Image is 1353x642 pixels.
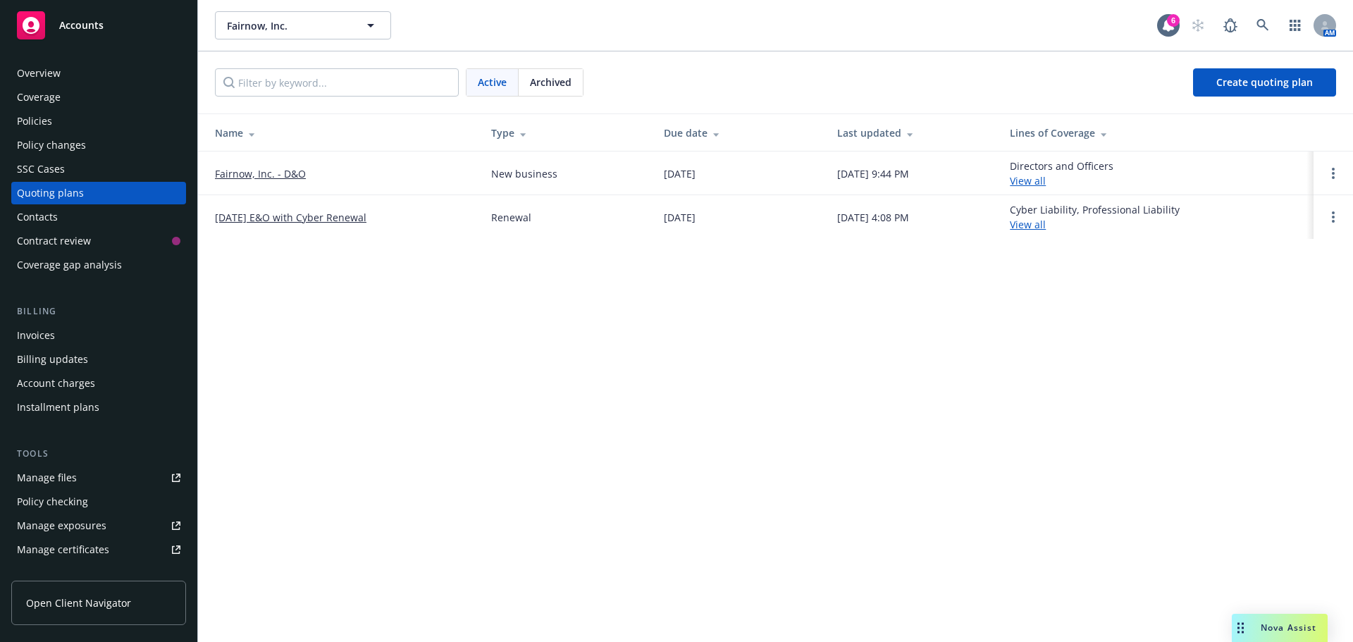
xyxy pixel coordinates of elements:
[1193,68,1336,97] a: Create quoting plan
[17,348,88,371] div: Billing updates
[1249,11,1277,39] a: Search
[11,230,186,252] a: Contract review
[11,134,186,156] a: Policy changes
[11,158,186,180] a: SSC Cases
[11,304,186,319] div: Billing
[491,166,557,181] div: New business
[1281,11,1309,39] a: Switch app
[11,467,186,489] a: Manage files
[1232,614,1249,642] div: Drag to move
[215,210,366,225] a: [DATE] E&O with Cyber Renewal
[11,538,186,561] a: Manage certificates
[11,182,186,204] a: Quoting plans
[17,372,95,395] div: Account charges
[491,125,641,140] div: Type
[11,110,186,132] a: Policies
[215,166,306,181] a: Fairnow, Inc. - D&O
[837,210,909,225] div: [DATE] 4:08 PM
[11,490,186,513] a: Policy checking
[11,447,186,461] div: Tools
[478,75,507,89] span: Active
[17,158,65,180] div: SSC Cases
[664,210,696,225] div: [DATE]
[17,62,61,85] div: Overview
[17,514,106,537] div: Manage exposures
[1010,174,1046,187] a: View all
[837,166,909,181] div: [DATE] 9:44 PM
[11,562,186,585] a: Manage claims
[17,206,58,228] div: Contacts
[11,6,186,45] a: Accounts
[11,86,186,109] a: Coverage
[664,166,696,181] div: [DATE]
[1010,202,1180,232] div: Cyber Liability, Professional Liability
[59,20,104,31] span: Accounts
[17,538,109,561] div: Manage certificates
[11,514,186,537] a: Manage exposures
[17,230,91,252] div: Contract review
[17,490,88,513] div: Policy checking
[491,210,531,225] div: Renewal
[17,254,122,276] div: Coverage gap analysis
[11,206,186,228] a: Contacts
[17,110,52,132] div: Policies
[1325,165,1342,182] a: Open options
[215,125,469,140] div: Name
[1261,622,1316,634] span: Nova Assist
[11,372,186,395] a: Account charges
[17,182,84,204] div: Quoting plans
[17,467,77,489] div: Manage files
[17,324,55,347] div: Invoices
[1167,14,1180,27] div: 6
[26,595,131,610] span: Open Client Navigator
[664,125,814,140] div: Due date
[530,75,572,89] span: Archived
[1010,218,1046,231] a: View all
[1184,11,1212,39] a: Start snowing
[1232,614,1328,642] button: Nova Assist
[215,11,391,39] button: Fairnow, Inc.
[1216,75,1313,89] span: Create quoting plan
[227,18,349,33] span: Fairnow, Inc.
[17,396,99,419] div: Installment plans
[1010,125,1302,140] div: Lines of Coverage
[17,134,86,156] div: Policy changes
[11,254,186,276] a: Coverage gap analysis
[11,62,186,85] a: Overview
[1010,159,1113,188] div: Directors and Officers
[215,68,459,97] input: Filter by keyword...
[11,396,186,419] a: Installment plans
[837,125,987,140] div: Last updated
[17,86,61,109] div: Coverage
[11,348,186,371] a: Billing updates
[17,562,88,585] div: Manage claims
[11,324,186,347] a: Invoices
[1325,209,1342,226] a: Open options
[1216,11,1244,39] a: Report a Bug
